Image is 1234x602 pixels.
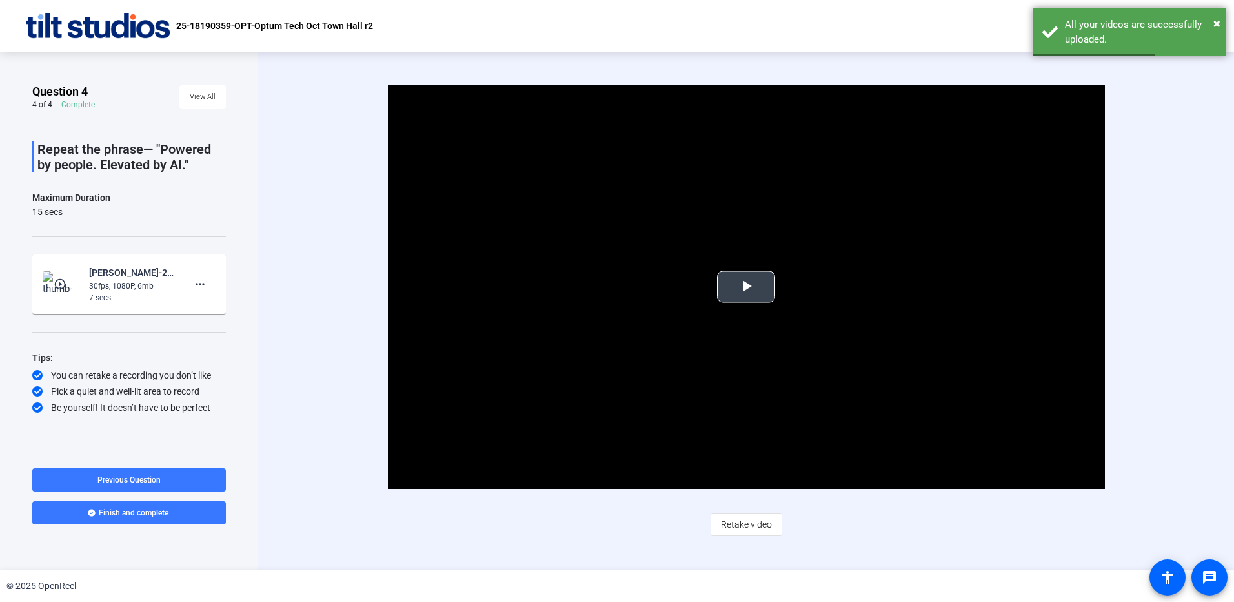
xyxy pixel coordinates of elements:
[1160,570,1175,585] mat-icon: accessibility
[711,513,782,536] button: Retake video
[1213,16,1220,31] span: ×
[32,350,226,366] div: Tips:
[32,385,226,398] div: Pick a quiet and well-lit area to record
[32,190,110,205] div: Maximum Duration
[89,280,176,292] div: 30fps, 1080P, 6mb
[61,99,95,110] div: Complete
[179,85,226,109] button: View All
[717,271,775,303] button: Play Video
[192,276,208,292] mat-icon: more_horiz
[6,579,76,593] div: © 2025 OpenReel
[190,87,216,107] span: View All
[26,13,170,39] img: OpenReel logo
[1202,570,1217,585] mat-icon: message
[721,512,772,537] span: Retake video
[32,205,110,218] div: 15 secs
[1213,14,1220,33] button: Close
[32,369,226,382] div: You can retake a recording you don’t like
[32,99,52,110] div: 4 of 4
[176,18,373,34] p: 25-18190359-OPT-Optum Tech Oct Town Hall r2
[32,501,226,524] button: Finish and complete
[43,271,81,297] img: thumb-nail
[32,468,226,492] button: Previous Question
[1065,17,1217,47] div: All your videos are successfully uploaded.
[89,265,176,280] div: [PERSON_NAME]-25-18190359-OPT-Optum Tech Oct [GEOGRAPHIC_DATA]-25-18190359-OPT-Optum Tech Oct Tow...
[54,278,69,291] mat-icon: play_circle_outline
[37,141,226,172] p: Repeat the phrase— "Powered by people. Elevated by AI."
[32,84,88,99] span: Question 4
[97,475,161,484] span: Previous Question
[99,508,168,518] span: Finish and complete
[388,85,1105,489] div: Video Player
[32,401,226,414] div: Be yourself! It doesn’t have to be perfect
[89,292,176,304] div: 7 secs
